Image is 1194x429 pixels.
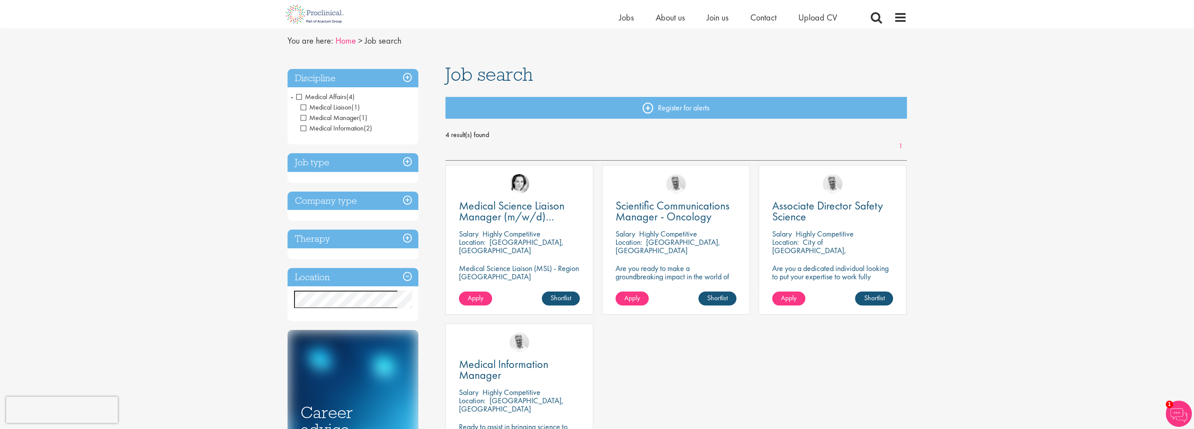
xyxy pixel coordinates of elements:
[301,113,359,122] span: Medical Manager
[772,198,883,224] span: Associate Director Safety Science
[772,237,846,264] p: City of [GEOGRAPHIC_DATA], [GEOGRAPHIC_DATA]
[616,264,736,305] p: Are you ready to make a groundbreaking impact in the world of biotechnology? Join a growing compa...
[772,200,893,222] a: Associate Director Safety Science
[287,268,418,287] h3: Location
[445,62,533,86] span: Job search
[823,174,842,194] img: Joshua Bye
[772,264,893,305] p: Are you a dedicated individual looking to put your expertise to work fully flexibly in a remote p...
[624,293,640,302] span: Apply
[287,35,333,46] span: You are here:
[1166,401,1192,427] img: Chatbot
[459,198,564,235] span: Medical Science Liaison Manager (m/w/d) Nephrologie
[346,92,355,101] span: (4)
[301,103,352,112] span: Medical Liaison
[619,12,634,23] a: Jobs
[358,35,363,46] span: >
[855,292,893,305] a: Shortlist
[482,387,541,397] p: Highly Competitive
[296,92,355,101] span: Medical Affairs
[616,237,642,247] span: Location:
[707,12,729,23] a: Join us
[698,292,736,305] a: Shortlist
[772,229,792,239] span: Salary
[459,237,564,255] p: [GEOGRAPHIC_DATA], [GEOGRAPHIC_DATA]
[459,395,486,405] span: Location:
[352,103,360,112] span: (1)
[301,103,360,112] span: Medical Liaison
[781,293,797,302] span: Apply
[616,229,635,239] span: Salary
[459,237,486,247] span: Location:
[359,113,367,122] span: (1)
[542,292,580,305] a: Shortlist
[656,12,685,23] a: About us
[666,174,686,194] img: Joshua Bye
[287,192,418,210] h3: Company type
[1166,401,1173,408] span: 1
[894,141,907,151] a: 1
[798,12,837,23] a: Upload CV
[468,293,483,302] span: Apply
[287,69,418,88] h3: Discipline
[459,229,479,239] span: Salary
[6,397,118,423] iframe: reCAPTCHA
[287,230,418,248] h3: Therapy
[459,387,479,397] span: Salary
[287,153,418,172] h3: Job type
[510,174,529,194] img: Greta Prestel
[301,113,367,122] span: Medical Manager
[616,292,649,305] a: Apply
[616,198,729,224] span: Scientific Communications Manager - Oncology
[459,292,492,305] a: Apply
[772,237,799,247] span: Location:
[291,90,293,103] span: -
[510,333,529,352] img: Joshua Bye
[459,359,580,381] a: Medical Information Manager
[772,292,805,305] a: Apply
[459,200,580,222] a: Medical Science Liaison Manager (m/w/d) Nephrologie
[639,229,697,239] p: Highly Competitive
[365,35,401,46] span: Job search
[796,229,854,239] p: Highly Competitive
[459,357,548,382] span: Medical Information Manager
[445,128,907,141] span: 4 result(s) found
[335,35,356,46] a: breadcrumb link
[296,92,346,101] span: Medical Affairs
[750,12,777,23] a: Contact
[301,124,364,133] span: Medical Information
[459,264,580,281] p: Medical Science Liaison (MSL) - Region [GEOGRAPHIC_DATA]
[459,395,564,414] p: [GEOGRAPHIC_DATA], [GEOGRAPHIC_DATA]
[616,237,720,255] p: [GEOGRAPHIC_DATA], [GEOGRAPHIC_DATA]
[301,124,372,133] span: Medical Information
[616,200,736,222] a: Scientific Communications Manager - Oncology
[482,229,541,239] p: Highly Competitive
[445,97,907,119] a: Register for alerts
[364,124,372,133] span: (2)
